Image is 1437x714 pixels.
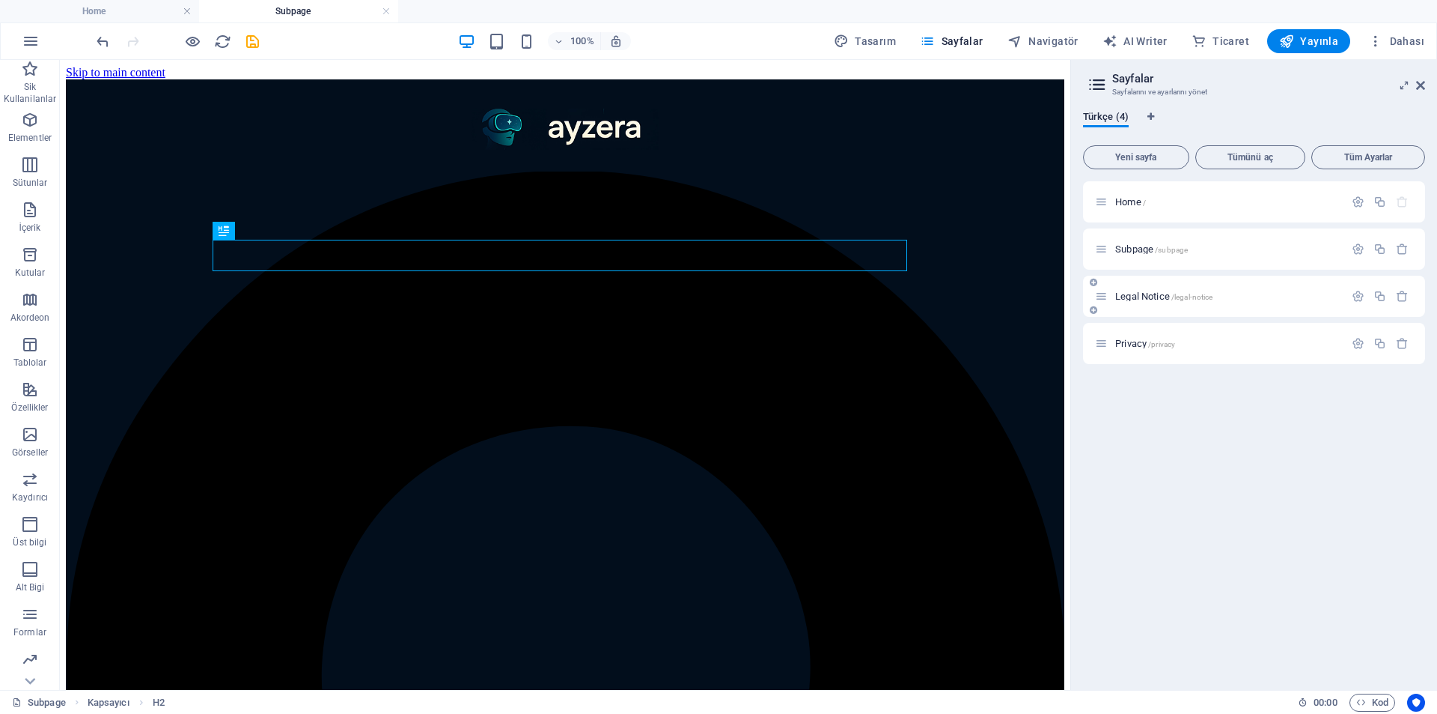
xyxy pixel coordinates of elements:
button: Yeni sayfa [1083,145,1189,169]
div: Sil [1396,290,1409,303]
a: Skip to main content [6,6,106,19]
span: Seçmek için tıkla. Düzenlemek için çift tıkla [88,694,129,712]
span: Subpage [1115,243,1188,255]
button: reload [213,32,231,50]
i: Kaydet (Ctrl+S) [244,33,261,50]
div: Çoğalt [1373,290,1386,303]
span: 00 00 [1314,694,1337,712]
div: Subpage/subpage [1111,244,1344,254]
h6: Oturum süresi [1298,694,1337,712]
button: Kod [1349,694,1395,712]
span: Yeni sayfa [1090,153,1183,162]
p: Alt Bigi [16,581,45,593]
i: Yeniden boyutlandırmada yakınlaştırma düzeyini seçilen cihaza uyacak şekilde otomatik olarak ayarla. [609,34,623,48]
span: /legal-notice [1171,293,1213,301]
span: Sayfayı açmak için tıkla [1115,196,1146,208]
span: /privacy [1148,340,1175,348]
div: Tasarım (Ctrl+Alt+Y) [828,29,902,53]
span: / [1143,199,1146,207]
span: Navigatör [1007,34,1078,49]
span: Sayfalar [920,34,983,49]
span: Kod [1356,694,1388,712]
span: Tümünü aç [1202,153,1299,162]
div: Başlangıç sayfası silinemez [1396,196,1409,208]
div: Ayarlar [1352,290,1364,303]
button: Yayınla [1267,29,1350,53]
span: Seçmek için tıkla. Düzenlemek için çift tıkla [153,694,165,712]
i: Sayfayı yeniden yükleyin [214,33,231,50]
p: Tablolar [13,357,47,369]
div: Sil [1396,243,1409,255]
p: Elementler [8,132,52,144]
button: Sayfalar [914,29,989,53]
p: Görseller [12,447,48,459]
span: Ticaret [1192,34,1249,49]
div: Çoğalt [1373,243,1386,255]
button: Tüm Ayarlar [1311,145,1425,169]
span: Tüm Ayarlar [1318,153,1418,162]
span: : [1324,697,1326,708]
button: AI Writer [1096,29,1174,53]
span: AI Writer [1102,34,1168,49]
p: Kutular [15,267,46,279]
p: Formlar [13,626,46,638]
p: Üst bilgi [13,536,46,548]
button: Ticaret [1186,29,1255,53]
h4: Subpage [199,3,398,19]
div: Ayarlar [1352,196,1364,208]
p: Akordeon [10,312,50,324]
a: Seçimi iptal etmek için tıkla. Sayfaları açmak için çift tıkla [12,694,66,712]
span: Legal Notice [1115,291,1212,302]
button: 100% [548,32,601,50]
nav: breadcrumb [88,694,165,712]
h3: Sayfalarını ve ayarlarını yönet [1112,85,1395,99]
p: Pazarlama [7,671,52,683]
div: Home/ [1111,197,1344,207]
div: Ayarlar [1352,243,1364,255]
span: Yayınla [1279,34,1338,49]
span: Tasarım [834,34,896,49]
button: Tümünü aç [1195,145,1306,169]
div: Dil Sekmeleri [1083,111,1425,139]
button: Tasarım [828,29,902,53]
div: Privacy/privacy [1111,339,1344,348]
button: Navigatör [1001,29,1084,53]
div: Ayarlar [1352,337,1364,350]
button: Dahası [1362,29,1430,53]
h6: 100% [570,32,594,50]
span: Dahası [1368,34,1424,49]
h2: Sayfalar [1112,72,1425,85]
p: Özellikler [11,402,48,414]
p: İçerik [19,222,40,234]
div: Çoğalt [1373,196,1386,208]
i: Geri al: Düğmeyi dönüştür (Ctrl+Z) [94,33,112,50]
button: save [243,32,261,50]
div: Sil [1396,337,1409,350]
button: undo [94,32,112,50]
button: Ön izleme modundan çıkıp düzenlemeye devam etmek için buraya tıklayın [183,32,201,50]
p: Sütunlar [13,177,48,189]
span: Sayfayı açmak için tıkla [1115,338,1175,349]
span: /subpage [1155,246,1188,254]
p: Kaydırıcı [12,491,48,503]
button: Usercentrics [1407,694,1425,712]
span: Türkçe (4) [1083,108,1129,129]
div: Legal Notice/legal-notice [1111,291,1344,301]
div: Çoğalt [1373,337,1386,350]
